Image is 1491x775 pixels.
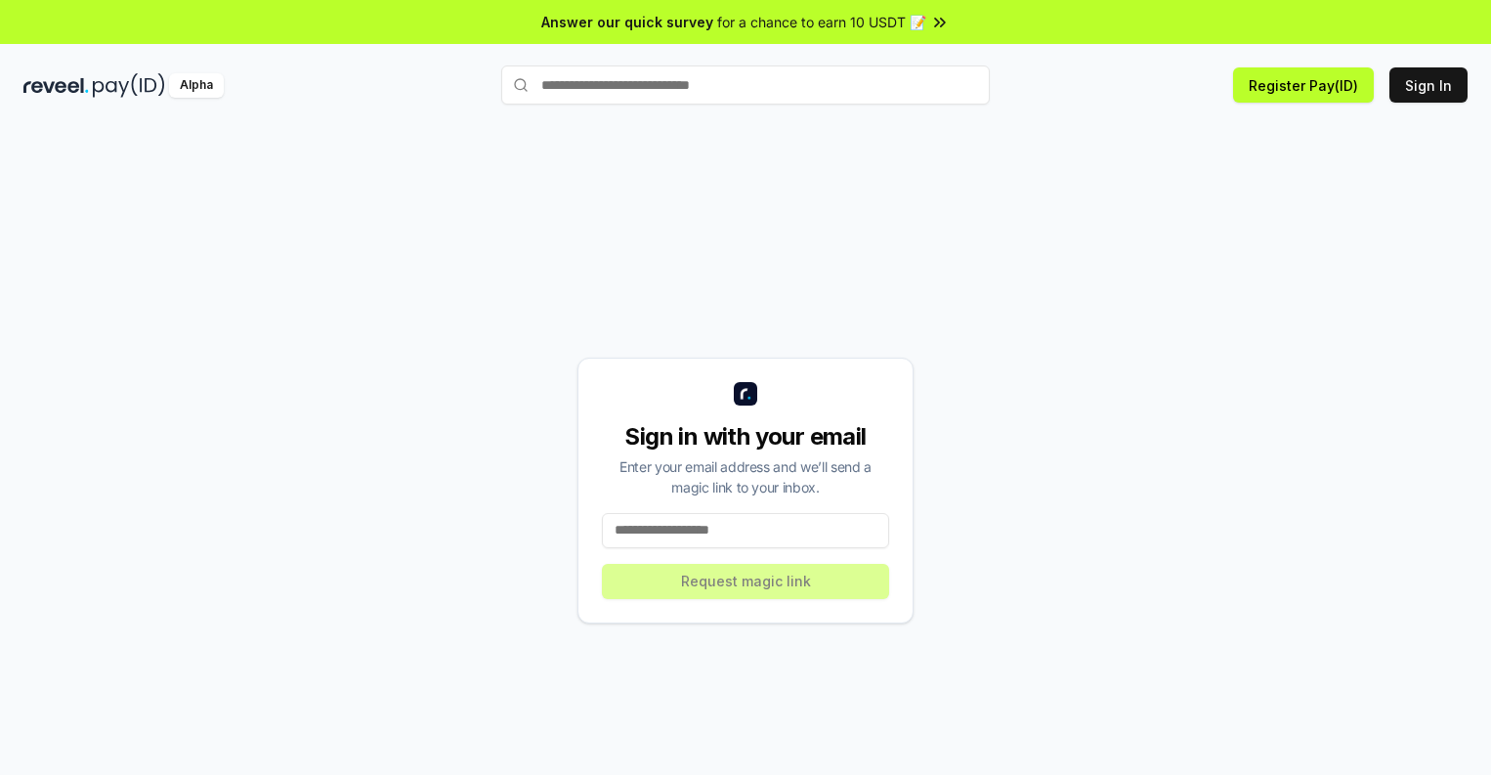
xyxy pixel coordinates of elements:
img: pay_id [93,73,165,98]
div: Sign in with your email [602,421,889,452]
button: Sign In [1389,67,1468,103]
span: for a chance to earn 10 USDT 📝 [717,12,926,32]
button: Register Pay(ID) [1233,67,1374,103]
span: Answer our quick survey [541,12,713,32]
div: Enter your email address and we’ll send a magic link to your inbox. [602,456,889,497]
div: Alpha [169,73,224,98]
img: reveel_dark [23,73,89,98]
img: logo_small [734,382,757,406]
